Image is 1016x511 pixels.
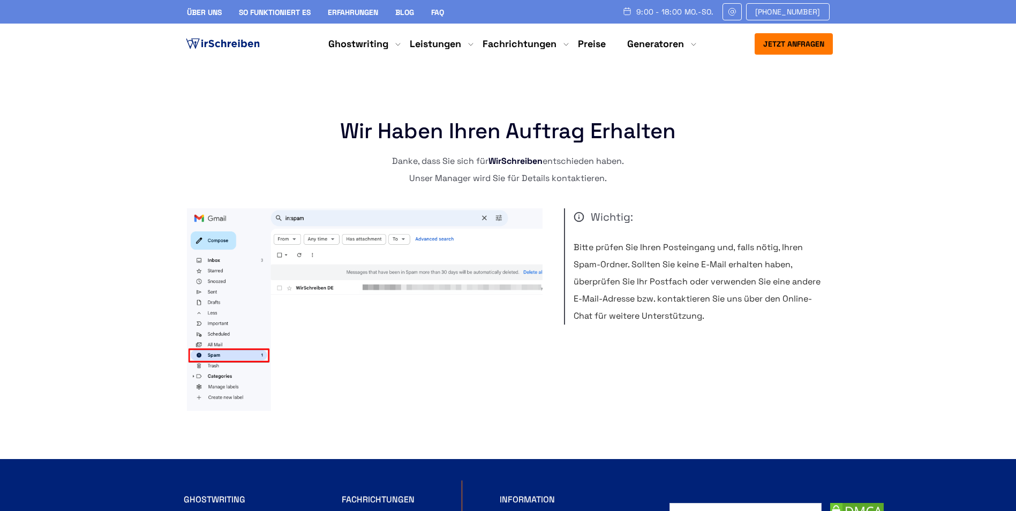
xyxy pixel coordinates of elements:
[574,239,830,325] p: Bitte prüfen Sie Ihren Posteingang und, falls nötig, Ihren Spam-Ordner. Sollten Sie keine E-Mail ...
[239,7,311,17] a: So funktioniert es
[187,7,222,17] a: Über uns
[755,33,833,55] button: Jetzt anfragen
[410,37,461,50] a: Leistungen
[395,7,414,17] a: Blog
[187,170,830,187] p: Unser Manager wird Sie für Details kontaktieren.
[746,3,830,20] a: [PHONE_NUMBER]
[574,208,830,226] span: Wichtig:
[184,493,332,506] div: GHOSTWRITING
[488,155,543,167] strong: WirSchreiben
[431,7,444,17] a: FAQ
[622,7,632,16] img: Schedule
[500,493,648,506] div: INFORMATION
[187,153,830,170] p: Danke, dass Sie sich für entschieden haben.
[184,36,262,52] img: logo ghostwriter-österreich
[755,7,821,16] span: [PHONE_NUMBER]
[187,208,543,411] img: thanks
[187,121,830,142] h1: Wir haben Ihren Auftrag erhalten
[578,37,606,50] a: Preise
[727,7,737,16] img: Email
[328,37,388,50] a: Ghostwriting
[636,7,714,16] span: 9:00 - 18:00 Mo.-So.
[342,493,490,506] div: FACHRICHTUNGEN
[627,37,684,50] a: Generatoren
[328,7,378,17] a: Erfahrungen
[483,37,556,50] a: Fachrichtungen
